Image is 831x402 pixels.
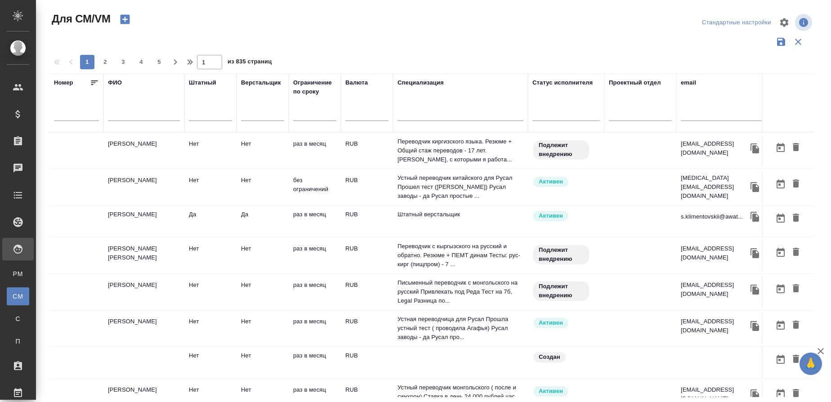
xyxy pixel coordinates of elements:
td: Нет [184,171,237,203]
p: [EMAIL_ADDRESS][DOMAIN_NAME] [681,244,748,262]
span: Настроить таблицу [773,12,795,33]
button: Открыть календарь загрузки [773,385,788,402]
button: 4 [134,55,148,69]
td: [PERSON_NAME] [103,205,184,237]
div: Рядовой исполнитель: назначай с учетом рейтинга [532,210,600,222]
div: Рядовой исполнитель: назначай с учетом рейтинга [532,317,600,329]
td: раз в месяц [289,240,341,271]
p: Письменный переводчик с монгольского на русский Привлекать под Реда Тест на 7б, Legal Разница по... [398,278,523,305]
button: Открыть календарь загрузки [773,176,788,192]
td: Нет [184,276,237,308]
button: Открыть календарь загрузки [773,139,788,156]
div: Штатный [189,78,216,87]
p: Устный переводчик китайского для Русал Прошел тест ([PERSON_NAME]) Русал заводы - да Русал просты... [398,174,523,201]
p: Устная переводчица для Русал Прошла устный тест ( проводила Агафья) Русал заводы - да Русал про... [398,315,523,342]
button: Открыть календарь загрузки [773,351,788,368]
button: Удалить [788,351,804,368]
td: Нет [237,240,289,271]
p: Переводчик с кыргызского на русский и обратно. Резюме + ПЕМТ динам Тесты: рус-кирг (пищпром) - 7 ... [398,242,523,269]
td: RUB [341,240,393,271]
span: CM [11,292,25,301]
p: Активен [539,318,563,327]
button: Удалить [788,176,804,192]
span: 3 [116,58,130,67]
button: Скопировать [748,283,762,296]
td: RUB [341,313,393,344]
span: С [11,314,25,323]
button: Открыть календарь загрузки [773,210,788,227]
td: Нет [237,171,289,203]
button: Открыть календарь загрузки [773,244,788,261]
button: Сохранить фильтры [773,33,790,50]
p: Переводчик киргизского языка. Резюме + Общий стаж переводов - 17 лет. [PERSON_NAME], с которыми я... [398,137,523,164]
button: Открыть календарь загрузки [773,281,788,297]
td: [PERSON_NAME] [103,171,184,203]
a: CM [7,287,29,305]
span: 🙏 [803,354,818,373]
div: Проектный отдел [609,78,661,87]
p: Создан [539,353,560,362]
p: Подлежит внедрению [539,141,584,159]
td: RUB [341,347,393,378]
div: Свежая кровь: на первые 3 заказа по тематике ставь редактора и фиксируй оценки [532,281,600,302]
p: Активен [539,211,563,220]
div: Свежая кровь: на первые 3 заказа по тематике ставь редактора и фиксируй оценки [532,139,600,161]
button: 5 [152,55,166,69]
button: Скопировать [748,246,762,260]
td: RUB [341,171,393,203]
div: Рядовой исполнитель: назначай с учетом рейтинга [532,176,600,188]
div: Валюта [345,78,368,87]
button: Удалить [788,139,804,156]
div: email [681,78,696,87]
p: Подлежит внедрению [539,246,584,264]
span: PM [11,269,25,278]
button: Удалить [788,385,804,402]
button: 2 [98,55,112,69]
a: П [7,332,29,350]
span: Для СМ/VM [49,12,111,26]
button: Скопировать [748,210,762,223]
p: Активен [539,387,563,396]
td: Нет [184,135,237,166]
span: П [11,337,25,346]
button: Скопировать [748,388,762,401]
button: 3 [116,55,130,69]
td: раз в месяц [289,135,341,166]
button: Скопировать [748,142,762,155]
td: раз в месяц [289,205,341,237]
button: 🙏 [800,353,822,375]
td: Да [184,205,237,237]
span: Посмотреть информацию [795,14,814,31]
span: из 835 страниц [228,56,272,69]
p: Активен [539,177,563,186]
p: s.klimentovskii@awat... [681,212,743,221]
p: Подлежит внедрению [539,282,584,300]
td: Нет [237,313,289,344]
button: Сбросить фильтры [790,33,807,50]
td: Нет [237,347,289,378]
td: Нет [237,135,289,166]
td: RUB [341,135,393,166]
p: [EMAIL_ADDRESS][DOMAIN_NAME] [681,317,748,335]
div: split button [700,16,773,30]
td: [PERSON_NAME] [103,313,184,344]
div: Номер [54,78,73,87]
td: Нет [184,240,237,271]
a: PM [7,265,29,283]
div: Специализация [398,78,444,87]
span: 2 [98,58,112,67]
td: раз в месяц [289,313,341,344]
div: Свежая кровь: на первые 3 заказа по тематике ставь редактора и фиксируй оценки [532,244,600,265]
td: [PERSON_NAME] [103,135,184,166]
p: [EMAIL_ADDRESS][DOMAIN_NAME] [681,281,748,299]
td: Нет [184,313,237,344]
div: Ограничение по сроку [293,78,336,96]
td: Нет [184,347,237,378]
td: [PERSON_NAME] [PERSON_NAME] [103,240,184,271]
div: Рядовой исполнитель: назначай с учетом рейтинга [532,385,600,398]
button: Создать [114,12,136,27]
td: Да [237,205,289,237]
td: Нет [237,276,289,308]
button: Удалить [788,244,804,261]
td: раз в месяц [289,276,341,308]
